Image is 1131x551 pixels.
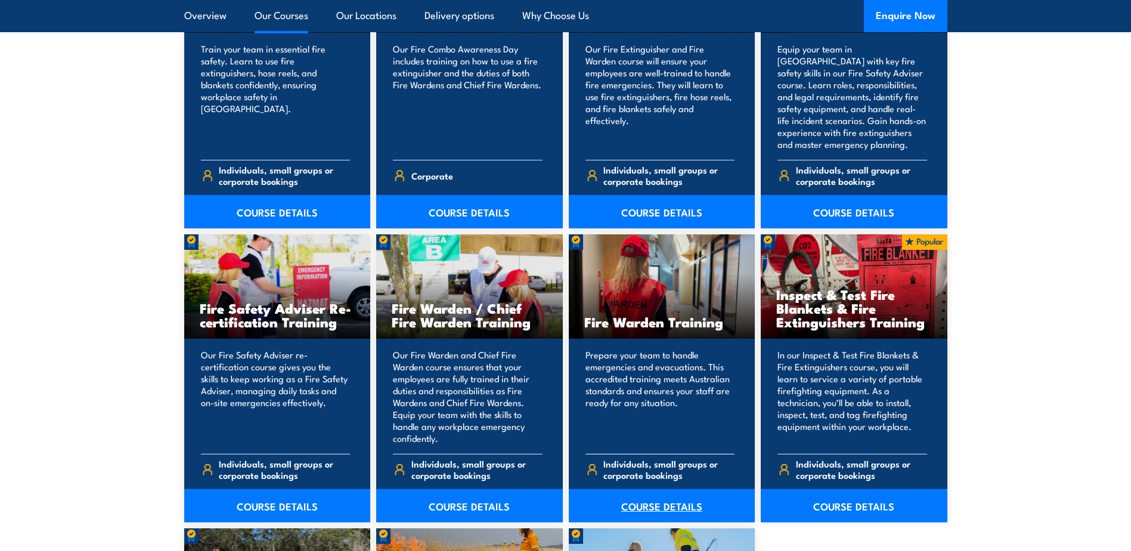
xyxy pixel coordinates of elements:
a: COURSE DETAILS [761,489,947,522]
h3: Fire Warden / Chief Fire Warden Training [392,301,547,329]
p: Our Fire Warden and Chief Fire Warden course ensures that your employees are fully trained in the... [393,349,543,444]
span: Individuals, small groups or corporate bookings [219,458,350,481]
p: Our Fire Safety Adviser re-certification course gives you the skills to keep working as a Fire Sa... [201,349,351,444]
p: Our Fire Extinguisher and Fire Warden course will ensure your employees are well-trained to handl... [585,43,735,150]
a: COURSE DETAILS [569,489,755,522]
span: Individuals, small groups or corporate bookings [796,458,927,481]
span: Individuals, small groups or corporate bookings [411,458,543,481]
span: Individuals, small groups or corporate bookings [603,164,735,187]
h3: Fire Safety Adviser Re-certification Training [200,301,355,329]
a: COURSE DETAILS [761,195,947,228]
p: Equip your team in [GEOGRAPHIC_DATA] with key fire safety skills in our Fire Safety Adviser cours... [777,43,927,150]
h3: Inspect & Test Fire Blankets & Fire Extinguishers Training [776,287,932,329]
p: Train your team in essential fire safety. Learn to use fire extinguishers, hose reels, and blanke... [201,43,351,150]
a: COURSE DETAILS [184,489,371,522]
p: Prepare your team to handle emergencies and evacuations. This accredited training meets Australia... [585,349,735,444]
h3: Fire Warden Training [584,315,740,329]
a: COURSE DETAILS [376,489,563,522]
a: COURSE DETAILS [376,195,563,228]
p: Our Fire Combo Awareness Day includes training on how to use a fire extinguisher and the duties o... [393,43,543,150]
a: COURSE DETAILS [569,195,755,228]
p: In our Inspect & Test Fire Blankets & Fire Extinguishers course, you will learn to service a vari... [777,349,927,444]
span: Corporate [411,166,453,185]
span: Individuals, small groups or corporate bookings [603,458,735,481]
a: COURSE DETAILS [184,195,371,228]
span: Individuals, small groups or corporate bookings [219,164,350,187]
span: Individuals, small groups or corporate bookings [796,164,927,187]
